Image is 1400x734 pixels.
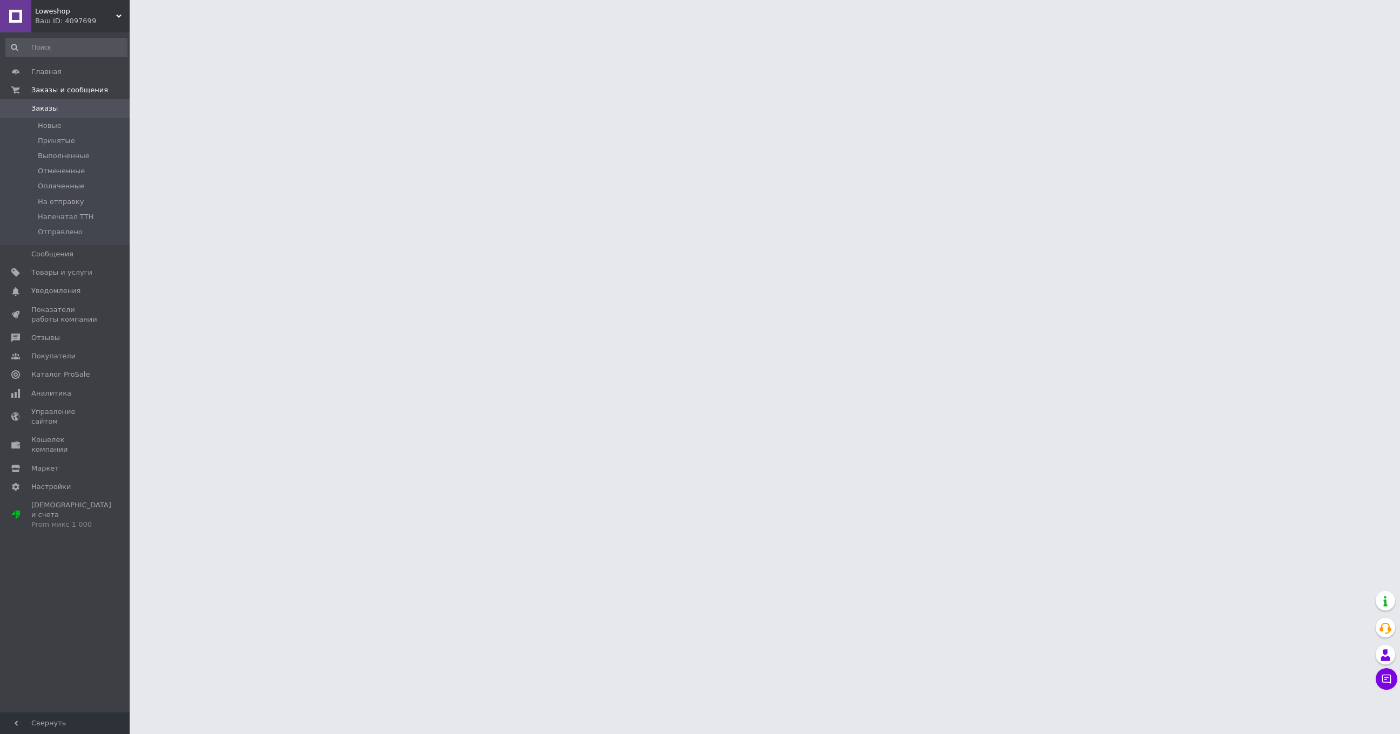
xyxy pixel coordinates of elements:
span: Новые [38,121,62,131]
span: Показатели работы компании [31,305,100,324]
span: Заказы и сообщения [31,85,108,95]
span: Отправлено [38,227,83,237]
span: Принятые [38,136,75,146]
span: Главная [31,67,62,77]
input: Поиск [5,38,127,57]
button: Чат с покупателем [1376,668,1397,690]
span: Оплаченные [38,181,84,191]
span: Управление сайтом [31,407,100,426]
span: Настройки [31,482,71,492]
span: На отправку [38,197,84,207]
div: Ваш ID: 4097699 [35,16,130,26]
span: Заказы [31,104,58,113]
span: Уведомления [31,286,80,296]
span: [DEMOGRAPHIC_DATA] и счета [31,500,111,530]
span: Отзывы [31,333,60,343]
span: Напечатал ТТН [38,212,94,222]
span: Loweshop [35,6,116,16]
span: Кошелек компании [31,435,100,454]
div: Prom микс 1 000 [31,520,111,529]
span: Каталог ProSale [31,370,90,379]
span: Маркет [31,464,59,473]
span: Выполненные [38,151,90,161]
span: Аналитика [31,389,71,398]
span: Товары и услуги [31,268,92,277]
span: Отмененные [38,166,85,176]
span: Сообщения [31,249,73,259]
span: Покупатели [31,351,76,361]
